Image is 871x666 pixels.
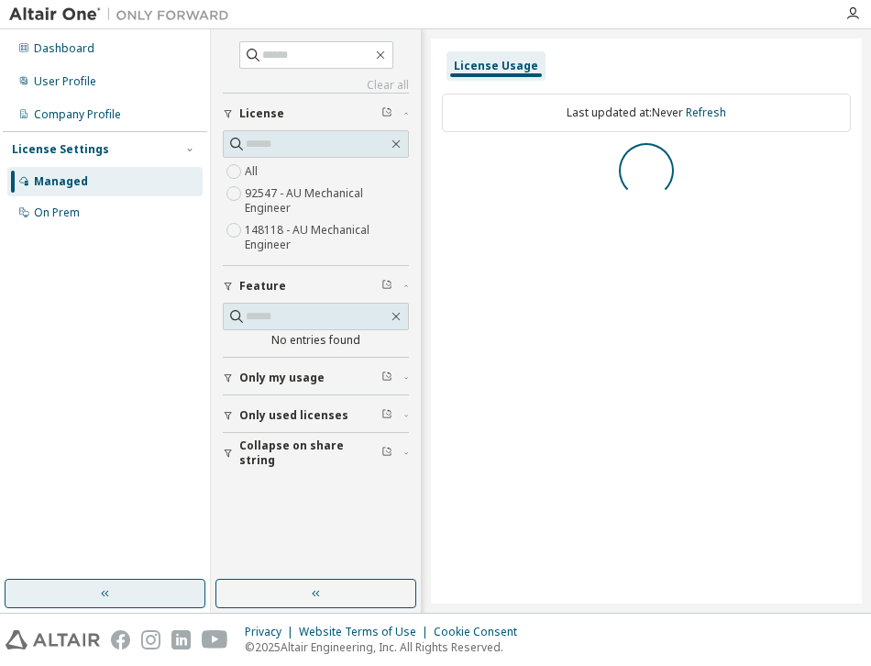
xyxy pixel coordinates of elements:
a: Clear all [223,78,409,93]
div: License Settings [12,142,109,157]
button: Feature [223,266,409,306]
span: License [239,106,284,121]
img: linkedin.svg [171,630,191,649]
span: Clear filter [381,408,392,423]
span: Clear filter [381,446,392,461]
img: facebook.svg [111,630,130,649]
div: On Prem [34,205,80,220]
div: Last updated at: Never [442,94,851,132]
p: © 2025 Altair Engineering, Inc. All Rights Reserved. [245,639,528,655]
span: Clear filter [381,106,392,121]
span: Collapse on share string [239,438,381,468]
div: Website Terms of Use [299,625,434,639]
img: Altair One [9,6,238,24]
span: Only used licenses [239,408,348,423]
img: instagram.svg [141,630,160,649]
img: youtube.svg [202,630,228,649]
button: License [223,94,409,134]
span: Only my usage [239,371,325,385]
div: License Usage [454,59,538,73]
span: Clear filter [381,279,392,294]
div: Company Profile [34,107,121,122]
div: No entries found [223,333,409,348]
button: Only my usage [223,358,409,398]
div: User Profile [34,74,96,89]
span: Feature [239,279,286,294]
div: Cookie Consent [434,625,528,639]
label: 92547 - AU Mechanical Engineer [245,183,409,219]
a: Refresh [686,105,726,120]
button: Collapse on share string [223,433,409,473]
label: 148118 - AU Mechanical Engineer [245,219,409,256]
div: Dashboard [34,41,94,56]
button: Only used licenses [223,395,409,436]
div: Managed [34,174,88,189]
span: Clear filter [381,371,392,385]
div: Privacy [245,625,299,639]
img: altair_logo.svg [6,630,100,649]
label: All [245,161,261,183]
